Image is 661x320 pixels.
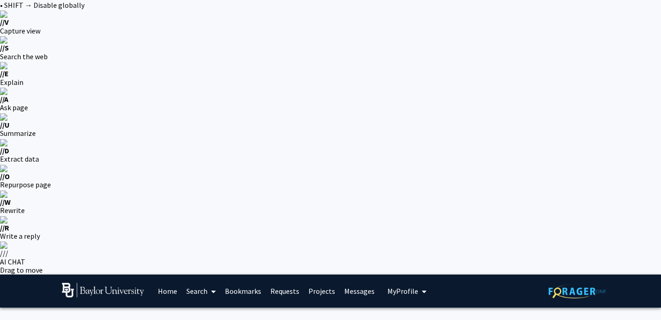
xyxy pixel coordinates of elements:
[549,284,606,298] img: ForagerOne Logo
[62,283,144,298] img: Baylor University Logo
[7,279,39,313] iframe: Chat
[387,286,418,296] span: My Profile
[182,275,220,307] a: Search
[220,275,266,307] a: Bookmarks
[153,275,182,307] a: Home
[385,275,429,308] button: My profile dropdown to access profile and logout
[340,275,379,307] a: Messages
[304,275,340,307] a: Projects
[266,275,304,307] a: Requests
